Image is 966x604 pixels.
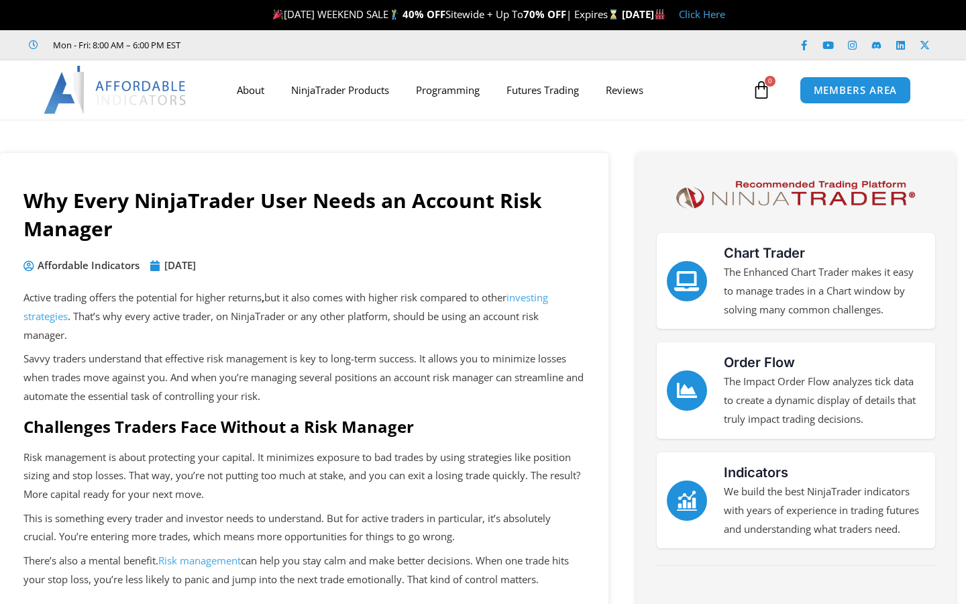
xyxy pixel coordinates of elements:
span: MEMBERS AREA [814,85,898,95]
a: Order Flow [724,354,795,370]
p: The Impact Order Flow analyzes tick data to create a dynamic display of details that truly impact... [724,372,925,429]
img: 🎉 [273,9,283,19]
h1: Why Every NinjaTrader User Needs an Account Risk Manager [23,187,585,243]
a: Chart Trader [724,245,805,261]
a: MEMBERS AREA [800,77,912,104]
img: 🏭 [655,9,665,19]
a: investing strategies [23,291,548,323]
a: Futures Trading [493,74,592,105]
span: 0 [765,76,775,87]
strong: [DATE] [622,7,665,21]
img: ⌛ [608,9,619,19]
img: LogoAI | Affordable Indicators – NinjaTrader [44,66,188,114]
nav: Menu [223,74,749,105]
a: Click Here [679,7,725,21]
p: Savvy traders understand that effective risk management is key to long-term success. It allows yo... [23,350,585,406]
h2: Challenges Traders Face Without a Risk Manager [23,416,585,437]
strong: , [262,291,264,304]
p: This is something every trader and investor needs to understand. But for active traders in partic... [23,509,585,547]
p: We build the best NinjaTrader indicators with years of experience in trading futures and understa... [724,483,925,539]
img: NinjaTrader Logo | Affordable Indicators – NinjaTrader [670,177,921,213]
a: Programming [402,74,493,105]
iframe: Customer reviews powered by Trustpilot [199,38,400,52]
strong: 70% OFF [523,7,566,21]
a: Risk management [158,554,241,567]
a: Reviews [592,74,657,105]
a: Indicators [724,464,788,481]
a: Indicators [667,481,707,521]
span: [DATE] WEEKEND SALE Sitewide + Up To | Expires [270,7,622,21]
p: Active trading offers the potential for higher returns but it also comes with higher risk compare... [23,289,585,345]
span: Affordable Indicators [34,256,140,275]
a: Order Flow [667,370,707,411]
p: The Enhanced Chart Trader makes it easy to manage trades in a Chart window by solving many common... [724,263,925,319]
a: Chart Trader [667,261,707,301]
time: [DATE] [164,258,196,272]
a: About [223,74,278,105]
p: There’s also a mental benefit. can help you stay calm and make better decisions. When one trade h... [23,552,585,589]
strong: 40% OFF [402,7,445,21]
a: 0 [732,70,791,109]
a: NinjaTrader Products [278,74,402,105]
img: 🏌️‍♂️ [389,9,399,19]
p: Risk management is about protecting your capital. It minimizes exposure to bad trades by using st... [23,448,585,505]
span: Mon - Fri: 8:00 AM – 6:00 PM EST [50,37,180,53]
